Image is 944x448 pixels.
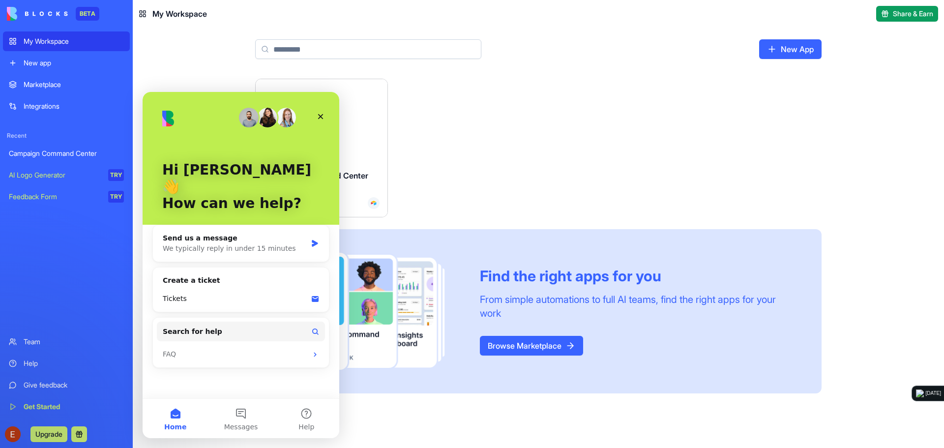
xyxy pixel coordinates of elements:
a: Browse Marketplace [480,336,583,356]
a: Feedback FormTRY [3,187,130,207]
img: Airtable_tdeqct.svg [371,200,377,206]
iframe: Intercom live chat [143,92,339,438]
div: New app [24,58,124,68]
div: BETA [76,7,99,21]
button: Upgrade [30,426,67,442]
a: My Workspace [3,31,130,51]
a: AI Logo GeneratorTRY [3,165,130,185]
a: Help [3,354,130,373]
div: Find the right apps for you [480,267,798,285]
span: My Workspace [152,8,207,20]
div: Marketplace [24,80,124,90]
a: Upgrade [30,429,67,439]
div: Integrations [24,101,124,111]
a: Get Started [3,397,130,417]
span: Recent [3,132,130,140]
a: Give feedback [3,375,130,395]
div: TRY [108,169,124,181]
img: logo [916,389,924,397]
img: Frame_181_egmpey.png [255,253,464,370]
button: Share & Earn [876,6,938,22]
div: My Workspace [24,36,124,46]
div: Feedback Form [9,192,101,202]
div: Campaign Command Center [9,149,124,158]
a: Campaign Command CenterAvatar[PERSON_NAME] [255,79,388,217]
div: Team [24,337,124,347]
div: [DATE] [926,389,941,397]
div: Get Started [24,402,124,412]
a: Integrations [3,96,130,116]
span: Help [156,331,172,338]
img: logo [7,7,68,21]
a: New App [759,39,822,59]
div: Help [24,358,124,368]
a: Campaign Command Center [3,144,130,163]
span: Share & Earn [893,9,933,19]
div: AI Logo Generator [9,170,101,180]
img: ACg8ocKFnJdMgNeqYT7_RCcLMN4YxrlIs1LBNMQb0qm9Kx_HdWhjfg=s96-c [5,426,21,442]
div: From simple automations to full AI teams, find the right apps for your work [480,293,798,320]
a: BETA [7,7,99,21]
a: New app [3,53,130,73]
div: Give feedback [24,380,124,390]
div: TRY [108,191,124,203]
a: Marketplace [3,75,130,94]
a: Team [3,332,130,352]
